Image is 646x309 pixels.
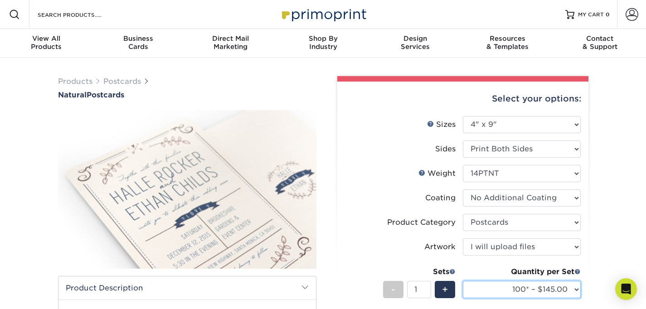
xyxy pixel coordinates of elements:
h1: Postcards [58,91,316,99]
div: & Templates [461,34,554,51]
div: & Support [554,34,646,51]
div: Artwork [424,241,456,252]
a: Resources& Templates [461,29,554,58]
span: Business [92,34,185,43]
span: Natural [58,91,87,99]
img: Natural 01 [58,100,316,279]
div: Cards [92,34,185,51]
a: Postcards [103,77,141,86]
span: + [442,283,448,296]
div: Coating [425,193,456,203]
input: SEARCH PRODUCTS..... [37,9,125,20]
div: Services [369,34,461,51]
div: Product Category [387,217,456,228]
a: Contact& Support [554,29,646,58]
span: MY CART [578,11,604,19]
div: Marketing [185,34,277,51]
span: Contact [554,34,646,43]
span: Design [369,34,461,43]
div: Weight [418,168,456,179]
span: Direct Mail [185,34,277,43]
span: - [391,283,395,296]
div: Sizes [427,119,456,130]
div: Open Intercom Messenger [615,278,637,300]
a: NaturalPostcards [58,91,316,99]
span: 0 [606,11,610,18]
div: Sides [435,144,456,154]
h2: Product Description [58,276,316,299]
img: Primoprint [278,5,369,24]
a: DesignServices [369,29,461,58]
div: Select your options: [345,82,581,116]
a: BusinessCards [92,29,185,58]
div: Quantity per Set [463,266,581,277]
span: Resources [461,34,554,43]
div: Sets [383,266,456,277]
a: Shop ByIndustry [277,29,369,58]
a: Products [58,77,92,86]
div: Industry [277,34,369,51]
span: Shop By [277,34,369,43]
a: Direct MailMarketing [185,29,277,58]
